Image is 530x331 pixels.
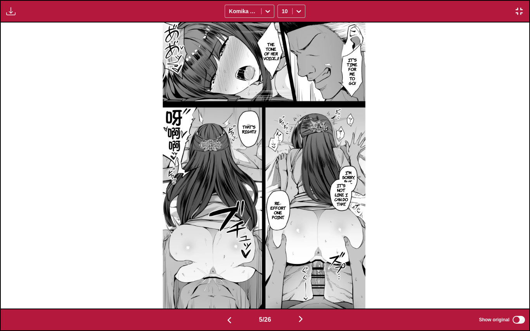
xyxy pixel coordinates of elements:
[341,169,356,186] p: I'm sorry, but...
[259,316,271,323] span: 5 / 26
[346,56,359,87] p: It's time for me to go!
[513,316,525,324] input: Show original
[269,199,288,221] p: Re-effort one point.
[332,181,351,208] p: It's not like I can do that.
[262,40,281,62] p: The tone of her voice...!!
[6,7,16,16] img: Download translated images
[225,315,234,325] img: Previous page
[296,314,305,324] img: Next page
[163,22,365,309] img: Manga Panel
[241,123,258,135] p: That's right!!
[479,317,509,322] span: Show original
